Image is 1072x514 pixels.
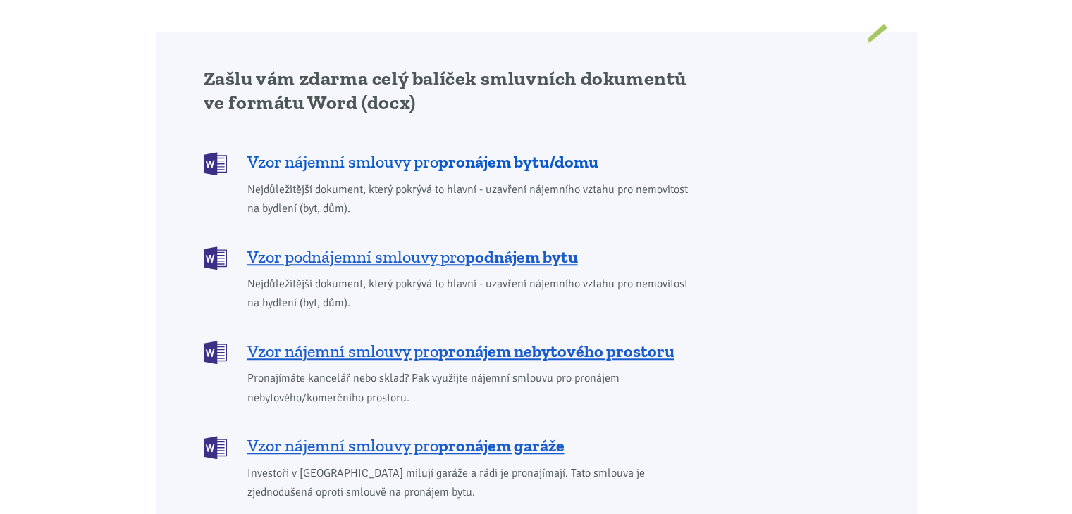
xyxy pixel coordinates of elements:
[247,369,698,407] span: Pronajímáte kancelář nebo sklad? Pak využijte nájemní smlouvu pro pronájem nebytového/komerčního ...
[204,436,227,459] img: DOCX (Word)
[204,339,698,363] a: Vzor nájemní smlouvy propronájem nebytového prostoru
[247,180,698,218] span: Nejdůležitější dokument, který pokrývá to hlavní - uzavření nájemního vztahu pro nemovitost na by...
[247,434,565,457] span: Vzor nájemní smlouvy pro
[438,341,674,361] b: pronájem nebytového prostoru
[247,246,578,268] span: Vzor podnájemní smlouvy pro
[204,341,227,364] img: DOCX (Word)
[465,246,578,267] b: podnájem bytu
[438,151,598,172] b: pronájem bytu/domu
[204,151,698,174] a: Vzor nájemní smlouvy propronájem bytu/domu
[247,275,698,313] span: Nejdůležitější dokument, který pokrývá to hlavní - uzavření nájemního vztahu pro nemovitost na by...
[247,151,598,173] span: Vzor nájemní smlouvy pro
[204,246,227,270] img: DOCX (Word)
[204,152,227,175] img: DOCX (Word)
[204,434,698,458] a: Vzor nájemní smlouvy propronájem garáže
[247,340,674,363] span: Vzor nájemní smlouvy pro
[204,67,698,115] h2: Zašlu vám zdarma celý balíček smluvních dokumentů ve formátu Word (docx)
[247,464,698,502] span: Investoři v [GEOGRAPHIC_DATA] milují garáže a rádi je pronajímají. Tato smlouva je zjednodušená o...
[438,435,565,456] b: pronájem garáže
[204,245,698,268] a: Vzor podnájemní smlouvy propodnájem bytu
